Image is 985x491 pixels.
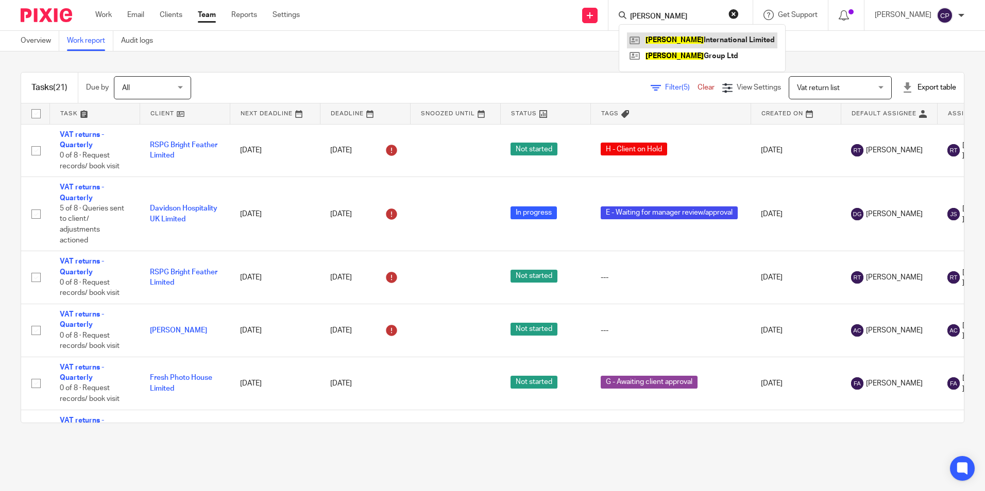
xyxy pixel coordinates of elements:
[851,144,863,156] img: svg%3E
[127,10,144,20] a: Email
[511,270,557,283] span: Not started
[60,258,104,275] a: VAT returns - Quarterly
[60,205,124,244] span: 5 of 8 · Queries sent to client/ adjustments actioned
[53,83,67,92] span: (21)
[778,11,818,19] span: Get Support
[60,332,120,350] span: 0 of 8 · Request records/ book visit
[330,378,400,389] div: [DATE]
[601,325,740,336] div: ---
[601,376,698,389] span: G - Awaiting client approval
[150,374,212,392] a: Fresh Photo House Limited
[851,377,863,390] img: svg%3E
[751,251,841,304] td: [DATE]
[150,327,207,334] a: [PERSON_NAME]
[875,10,931,20] p: [PERSON_NAME]
[866,378,923,389] span: [PERSON_NAME]
[902,82,956,93] div: Export table
[947,377,960,390] img: svg%3E
[511,323,557,336] span: Not started
[851,208,863,220] img: svg%3E
[230,251,320,304] td: [DATE]
[728,9,739,19] button: Clear
[31,82,67,93] h1: Tasks
[947,271,960,284] img: svg%3E
[947,144,960,156] img: svg%3E
[937,7,953,24] img: svg%3E
[797,84,840,92] span: Vat return list
[866,272,923,283] span: [PERSON_NAME]
[60,184,104,201] a: VAT returns - Quarterly
[230,124,320,177] td: [DATE]
[150,142,217,159] a: RSPG Bright Feather Limited
[601,206,738,219] span: E - Waiting for manager review/approval
[330,269,400,286] div: [DATE]
[866,325,923,336] span: [PERSON_NAME]
[601,143,667,155] span: H - Client on Hold
[665,84,698,91] span: Filter
[751,410,841,463] td: [DATE]
[67,31,113,51] a: Work report
[230,357,320,410] td: [DATE]
[60,311,104,328] a: VAT returns - Quarterly
[231,10,257,20] a: Reports
[230,177,320,251] td: [DATE]
[511,206,557,219] span: In progress
[160,10,182,20] a: Clients
[60,131,104,149] a: VAT returns - Quarterly
[60,364,104,381] a: VAT returns - Quarterly
[60,385,120,403] span: 0 of 8 · Request records/ book visit
[698,84,715,91] a: Clear
[511,376,557,389] span: Not started
[60,152,120,170] span: 0 of 8 · Request records/ book visit
[121,31,161,51] a: Audit logs
[851,324,863,337] img: svg%3E
[601,111,619,116] span: Tags
[737,84,781,91] span: View Settings
[150,205,217,222] a: Davidson Hospitality UK Limited
[230,410,320,463] td: [DATE]
[60,417,104,434] a: VAT returns - Quarterly
[947,324,960,337] img: svg%3E
[751,304,841,357] td: [DATE]
[751,357,841,410] td: [DATE]
[86,82,109,93] p: Due by
[21,31,59,51] a: Overview
[601,272,740,283] div: ---
[273,10,300,20] a: Settings
[511,143,557,155] span: Not started
[851,271,863,284] img: svg%3E
[866,145,923,155] span: [PERSON_NAME]
[751,124,841,177] td: [DATE]
[947,208,960,220] img: svg%3E
[150,269,217,286] a: RSPG Bright Feather Limited
[330,206,400,222] div: [DATE]
[866,209,923,219] span: [PERSON_NAME]
[330,142,400,159] div: [DATE]
[21,8,72,22] img: Pixie
[122,84,130,92] span: All
[629,12,722,22] input: Search
[230,304,320,357] td: [DATE]
[682,84,690,91] span: (5)
[95,10,112,20] a: Work
[60,279,120,297] span: 0 of 8 · Request records/ book visit
[198,10,216,20] a: Team
[751,177,841,251] td: [DATE]
[330,322,400,339] div: [DATE]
